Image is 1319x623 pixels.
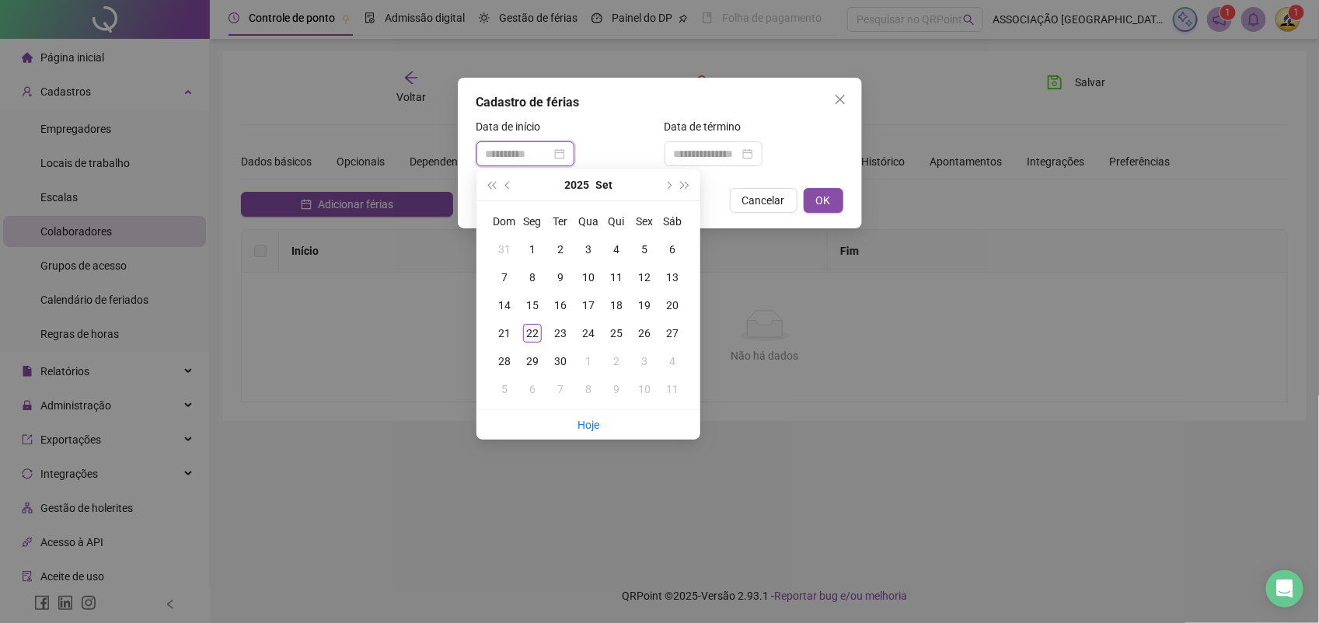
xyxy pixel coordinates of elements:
[546,347,574,375] td: 2025-09-30
[630,375,658,403] td: 2025-10-10
[658,375,686,403] td: 2025-10-11
[602,263,630,291] td: 2025-09-11
[551,296,570,315] div: 16
[500,169,517,200] button: prev-year
[495,268,514,287] div: 7
[523,324,542,343] div: 22
[579,352,598,371] div: 1
[635,324,654,343] div: 26
[574,263,602,291] td: 2025-09-10
[518,375,546,403] td: 2025-10-06
[607,268,626,287] div: 11
[635,296,654,315] div: 19
[635,268,654,287] div: 12
[495,240,514,259] div: 31
[602,347,630,375] td: 2025-10-02
[630,319,658,347] td: 2025-09-26
[658,319,686,347] td: 2025-09-27
[551,352,570,371] div: 30
[828,87,853,112] button: Close
[518,319,546,347] td: 2025-09-22
[1266,570,1303,607] div: Open Intercom Messenger
[730,188,797,213] button: Cancelar
[607,324,626,343] div: 25
[663,296,682,315] div: 20
[659,169,676,200] button: next-year
[523,268,542,287] div: 8
[630,263,658,291] td: 2025-09-12
[564,169,589,200] button: year panel
[658,207,686,235] th: Sáb
[574,235,602,263] td: 2025-09-03
[579,296,598,315] div: 17
[523,352,542,371] div: 29
[658,291,686,319] td: 2025-09-20
[523,240,542,259] div: 1
[574,319,602,347] td: 2025-09-24
[551,324,570,343] div: 23
[658,347,686,375] td: 2025-10-04
[574,347,602,375] td: 2025-10-01
[602,291,630,319] td: 2025-09-18
[579,324,598,343] div: 24
[476,118,551,135] label: Data de início
[523,296,542,315] div: 15
[490,207,518,235] th: Dom
[490,235,518,263] td: 2025-08-31
[663,324,682,343] div: 27
[551,240,570,259] div: 2
[518,263,546,291] td: 2025-09-08
[630,235,658,263] td: 2025-09-05
[551,268,570,287] div: 9
[546,319,574,347] td: 2025-09-23
[490,347,518,375] td: 2025-09-28
[546,263,574,291] td: 2025-09-09
[635,240,654,259] div: 5
[602,235,630,263] td: 2025-09-04
[495,324,514,343] div: 21
[476,93,843,112] div: Cadastro de férias
[607,296,626,315] div: 18
[490,375,518,403] td: 2025-10-05
[495,296,514,315] div: 14
[518,347,546,375] td: 2025-09-29
[816,192,831,209] span: OK
[804,188,843,213] button: OK
[483,169,500,200] button: super-prev-year
[551,380,570,399] div: 7
[490,319,518,347] td: 2025-09-21
[579,268,598,287] div: 10
[602,319,630,347] td: 2025-09-25
[574,207,602,235] th: Qua
[658,235,686,263] td: 2025-09-06
[574,375,602,403] td: 2025-10-08
[546,235,574,263] td: 2025-09-02
[663,240,682,259] div: 6
[546,207,574,235] th: Ter
[630,347,658,375] td: 2025-10-03
[495,380,514,399] div: 5
[635,380,654,399] div: 10
[607,380,626,399] div: 9
[518,291,546,319] td: 2025-09-15
[579,380,598,399] div: 8
[546,375,574,403] td: 2025-10-07
[518,235,546,263] td: 2025-09-01
[630,207,658,235] th: Sex
[663,352,682,371] div: 4
[663,380,682,399] div: 11
[677,169,694,200] button: super-next-year
[602,375,630,403] td: 2025-10-09
[574,291,602,319] td: 2025-09-17
[834,93,846,106] span: close
[579,240,598,259] div: 3
[663,268,682,287] div: 13
[658,263,686,291] td: 2025-09-13
[518,207,546,235] th: Seg
[490,263,518,291] td: 2025-09-07
[742,192,785,209] span: Cancelar
[490,291,518,319] td: 2025-09-14
[607,240,626,259] div: 4
[635,352,654,371] div: 3
[546,291,574,319] td: 2025-09-16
